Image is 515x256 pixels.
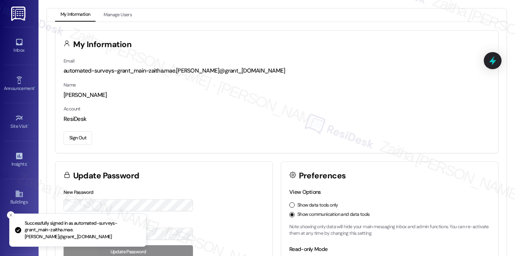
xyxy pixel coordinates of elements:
button: My Information [55,8,96,22]
label: Account [64,106,81,112]
img: ResiDesk Logo [11,7,27,21]
h3: Update Password [73,172,139,180]
div: automated-surveys-grant_main-zaitha.mae.[PERSON_NAME]@grant_[DOMAIN_NAME] [64,67,490,75]
label: Name [64,82,76,88]
button: Sign Out [64,131,92,145]
p: Successfully signed in as automated-surveys-grant_main-zaitha.mae.[PERSON_NAME]@grant_[DOMAIN_NAME] [25,220,140,241]
h3: Preferences [299,172,346,180]
label: View Options [289,188,321,195]
a: Leads [4,225,35,246]
label: New Password [64,189,94,195]
span: • [34,85,35,90]
a: Insights • [4,149,35,170]
button: Close toast [7,211,15,219]
a: Buildings [4,187,35,208]
button: Manage Users [98,8,137,22]
h3: My Information [73,41,132,49]
label: Read-only Mode [289,246,327,253]
a: Inbox [4,36,35,56]
label: Show communication and data tools [297,211,370,218]
label: Email [64,58,74,64]
div: [PERSON_NAME] [64,91,490,99]
a: Site Visit • [4,112,35,132]
label: Show data tools only [297,202,338,209]
span: • [27,160,28,166]
p: Note: showing only data will hide your main messaging inbox and admin functions. You can re-activ... [289,224,490,237]
span: • [28,122,29,128]
div: ResiDesk [64,115,490,123]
